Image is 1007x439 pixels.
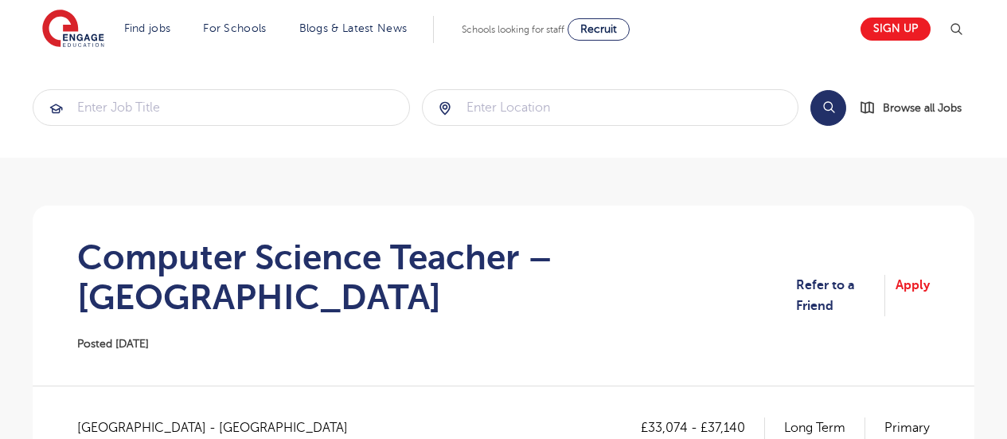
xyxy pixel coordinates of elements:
[580,23,617,35] span: Recruit
[203,22,266,34] a: For Schools
[859,99,974,117] a: Browse all Jobs
[423,90,798,125] input: Submit
[77,338,149,350] span: Posted [DATE]
[299,22,408,34] a: Blogs & Latest News
[422,89,799,126] div: Submit
[784,417,865,438] p: Long Term
[884,417,930,438] p: Primary
[462,24,564,35] span: Schools looking for staff
[568,18,630,41] a: Recruit
[77,417,364,438] span: [GEOGRAPHIC_DATA] - [GEOGRAPHIC_DATA]
[124,22,171,34] a: Find jobs
[796,275,885,317] a: Refer to a Friend
[33,90,409,125] input: Submit
[77,237,796,317] h1: Computer Science Teacher – [GEOGRAPHIC_DATA]
[861,18,931,41] a: Sign up
[33,89,410,126] div: Submit
[810,90,846,126] button: Search
[42,10,104,49] img: Engage Education
[641,417,765,438] p: £33,074 - £37,140
[896,275,930,317] a: Apply
[883,99,962,117] span: Browse all Jobs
